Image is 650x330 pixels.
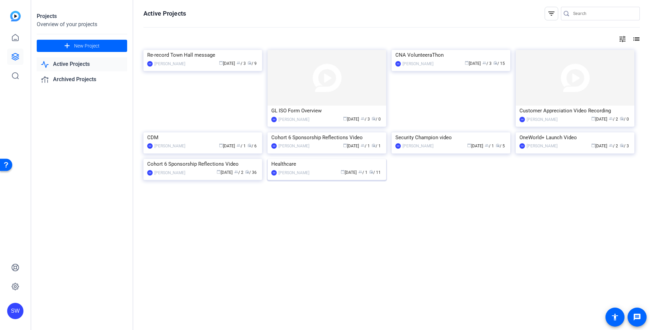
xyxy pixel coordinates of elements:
[37,40,127,52] button: New Project
[467,143,471,147] span: calendar_today
[219,61,235,66] span: [DATE]
[237,143,241,147] span: group
[591,144,607,148] span: [DATE]
[403,60,433,67] div: [PERSON_NAME]
[403,143,433,149] div: [PERSON_NAME]
[527,143,558,149] div: [PERSON_NAME]
[611,313,619,321] mat-icon: accessibility
[247,61,252,65] span: radio
[482,61,492,66] span: / 3
[147,61,153,67] div: SW
[247,144,257,148] span: / 6
[245,170,249,174] span: radio
[493,61,505,66] span: / 15
[496,144,505,148] span: / 5
[618,35,627,43] mat-icon: tune
[361,116,365,121] span: group
[372,116,376,121] span: radio
[591,143,595,147] span: calendar_today
[358,170,367,175] span: / 1
[343,143,347,147] span: calendar_today
[372,144,381,148] span: / 1
[147,132,258,143] div: CDM
[219,144,235,148] span: [DATE]
[37,20,127,29] div: Overview of your projects
[271,117,277,122] div: SW
[395,50,507,60] div: CNA VolunteeraThon
[519,143,525,149] div: SW
[37,12,127,20] div: Projects
[219,61,223,65] span: calendar_today
[482,61,486,65] span: group
[395,132,507,143] div: Security Champion video
[245,170,257,175] span: / 36
[278,143,309,149] div: [PERSON_NAME]
[63,42,71,50] mat-icon: add
[271,170,277,176] div: SW
[620,143,624,147] span: radio
[633,313,641,321] mat-icon: message
[143,10,186,18] h1: Active Projects
[37,73,127,87] a: Archived Projects
[147,50,258,60] div: Re-record Town Hall message
[496,143,500,147] span: radio
[591,116,595,121] span: calendar_today
[361,144,370,148] span: / 1
[361,117,370,122] span: / 3
[147,170,153,176] div: SW
[343,144,359,148] span: [DATE]
[237,144,246,148] span: / 1
[395,61,401,67] div: SW
[573,10,634,18] input: Search
[493,61,497,65] span: radio
[278,116,309,123] div: [PERSON_NAME]
[609,116,613,121] span: group
[485,143,489,147] span: group
[217,170,221,174] span: calendar_today
[217,170,233,175] span: [DATE]
[147,159,258,169] div: Cohort 6 Sponsorship Reflections Video
[74,42,100,50] span: New Project
[547,10,555,18] mat-icon: filter_list
[369,170,381,175] span: / 11
[247,61,257,66] span: / 9
[154,60,185,67] div: [PERSON_NAME]
[465,61,469,65] span: calendar_today
[609,144,618,148] span: / 2
[154,169,185,176] div: [PERSON_NAME]
[271,143,277,149] div: SW
[343,117,359,122] span: [DATE]
[247,143,252,147] span: radio
[219,143,223,147] span: calendar_today
[147,143,153,149] div: SW
[278,169,309,176] div: [PERSON_NAME]
[7,303,23,319] div: SW
[519,117,525,122] div: SW
[485,144,494,148] span: / 1
[361,143,365,147] span: group
[591,117,607,122] span: [DATE]
[271,106,382,116] div: GL ISO Form Overview
[632,35,640,43] mat-icon: list
[341,170,345,174] span: calendar_today
[10,11,21,21] img: blue-gradient.svg
[620,144,629,148] span: / 3
[465,61,481,66] span: [DATE]
[237,61,241,65] span: group
[519,132,631,143] div: OneWorld+ Launch Video
[369,170,373,174] span: radio
[609,143,613,147] span: group
[271,159,382,169] div: Healthcare
[154,143,185,149] div: [PERSON_NAME]
[372,143,376,147] span: radio
[343,116,347,121] span: calendar_today
[519,106,631,116] div: Customer Appreciation Video Recording
[234,170,243,175] span: / 2
[395,143,401,149] div: SW
[620,116,624,121] span: radio
[237,61,246,66] span: / 3
[37,57,127,71] a: Active Projects
[620,117,629,122] span: / 0
[609,117,618,122] span: / 2
[341,170,357,175] span: [DATE]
